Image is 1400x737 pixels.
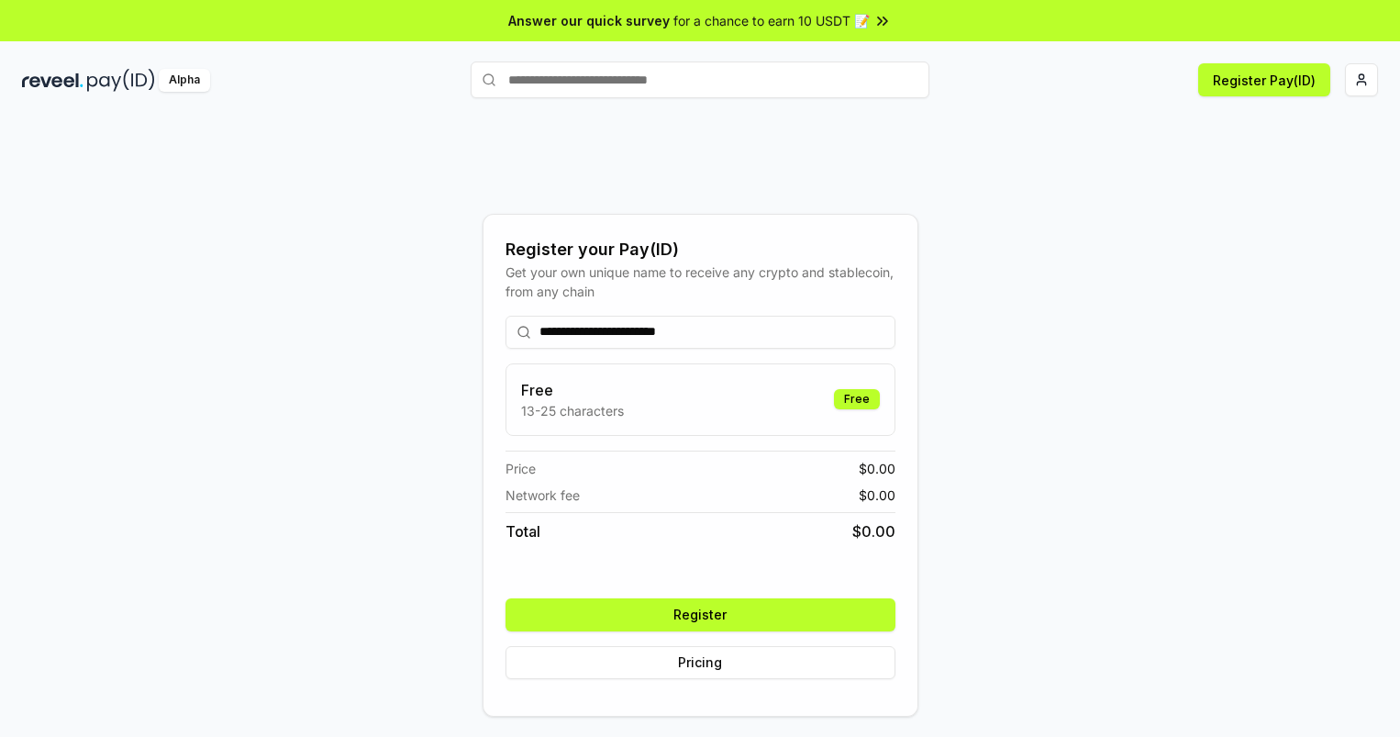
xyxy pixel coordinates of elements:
[22,69,83,92] img: reveel_dark
[159,69,210,92] div: Alpha
[521,401,624,420] p: 13-25 characters
[506,459,536,478] span: Price
[87,69,155,92] img: pay_id
[852,520,895,542] span: $ 0.00
[506,520,540,542] span: Total
[859,459,895,478] span: $ 0.00
[859,486,895,505] span: $ 0.00
[508,11,670,30] span: Answer our quick survey
[506,237,895,262] div: Register your Pay(ID)
[673,11,870,30] span: for a chance to earn 10 USDT 📝
[506,646,895,679] button: Pricing
[506,598,895,631] button: Register
[506,262,895,301] div: Get your own unique name to receive any crypto and stablecoin, from any chain
[834,389,880,409] div: Free
[521,379,624,401] h3: Free
[1198,63,1330,96] button: Register Pay(ID)
[506,486,580,505] span: Network fee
